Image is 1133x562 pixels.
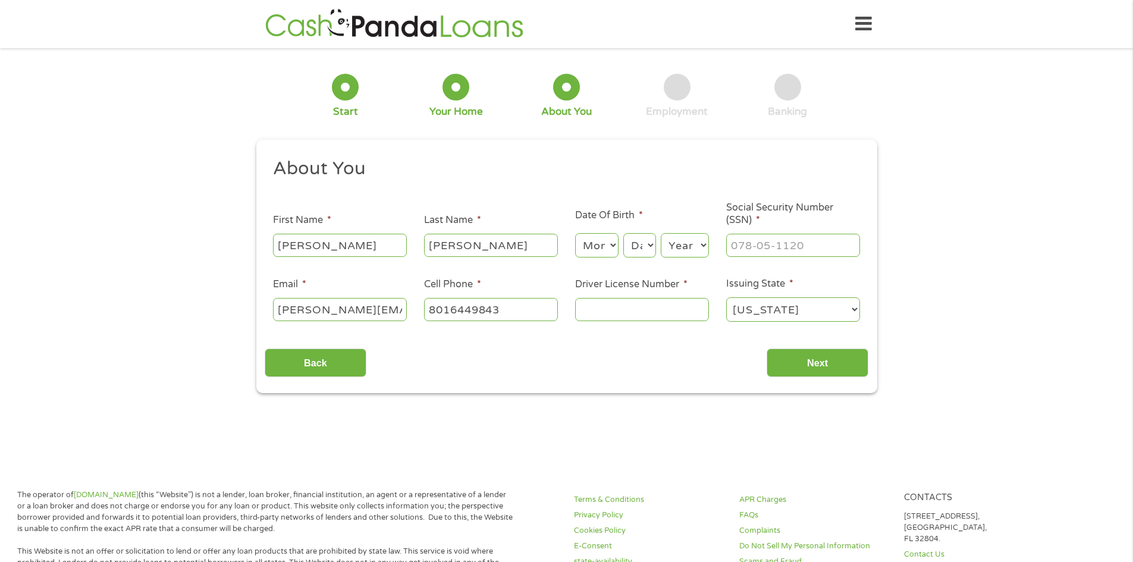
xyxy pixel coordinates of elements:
div: Your Home [429,105,483,118]
a: Contact Us [904,549,1055,560]
label: Driver License Number [575,278,688,291]
a: E-Consent [574,541,725,552]
input: 078-05-1120 [726,234,860,256]
a: FAQs [739,510,890,521]
label: Email [273,278,306,291]
input: (541) 754-3010 [424,298,558,321]
input: john@gmail.com [273,298,407,321]
p: [STREET_ADDRESS], [GEOGRAPHIC_DATA], FL 32804. [904,511,1055,545]
label: Date Of Birth [575,209,643,222]
h4: Contacts [904,492,1055,504]
a: [DOMAIN_NAME] [74,490,139,500]
label: Last Name [424,214,481,227]
input: Smith [424,234,558,256]
label: First Name [273,214,331,227]
label: Social Security Number (SSN) [726,202,860,227]
input: Next [767,348,868,378]
a: APR Charges [739,494,890,506]
label: Cell Phone [424,278,481,291]
label: Issuing State [726,278,793,290]
a: Terms & Conditions [574,494,725,506]
h2: About You [273,157,851,181]
p: The operator of (this “Website”) is not a lender, loan broker, financial institution, an agent or... [17,489,513,535]
a: Do Not Sell My Personal Information [739,541,890,552]
a: Cookies Policy [574,525,725,536]
a: Privacy Policy [574,510,725,521]
div: About You [541,105,592,118]
a: Complaints [739,525,890,536]
div: Banking [768,105,807,118]
div: Start [333,105,358,118]
img: GetLoanNow Logo [262,7,527,41]
input: Back [265,348,366,378]
div: Employment [646,105,708,118]
input: John [273,234,407,256]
